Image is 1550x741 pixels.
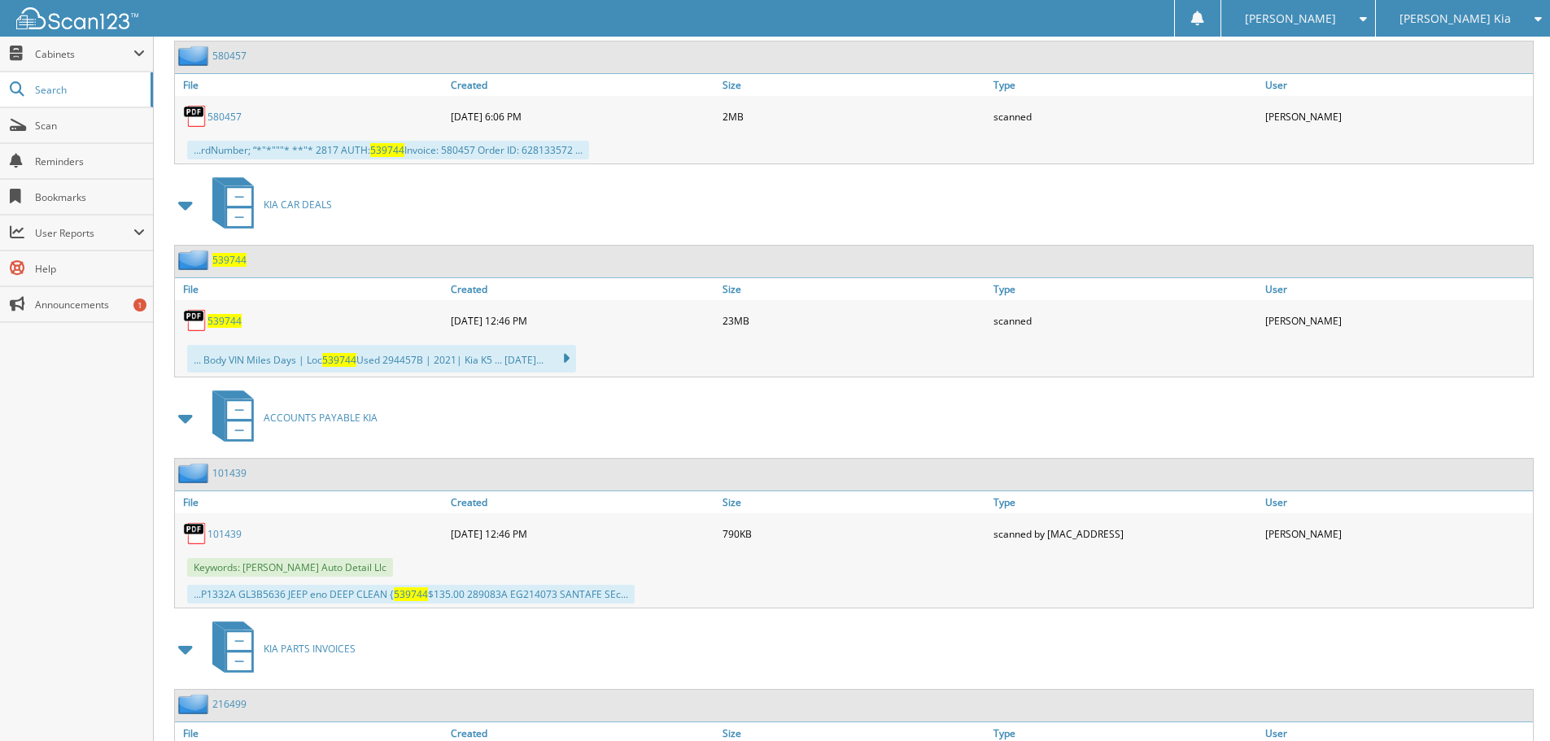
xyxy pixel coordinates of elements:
div: [PERSON_NAME] [1261,304,1533,337]
img: folder2.png [178,46,212,66]
img: PDF.png [183,521,207,546]
div: 790KB [718,517,990,550]
a: 580457 [212,49,247,63]
div: scanned by [MAC_ADDRESS] [989,517,1261,550]
a: ACCOUNTS PAYABLE KIA [203,386,378,450]
div: [DATE] 12:46 PM [447,517,718,550]
span: Reminders [35,155,145,168]
img: folder2.png [178,694,212,714]
a: Size [718,278,990,300]
div: scanned [989,304,1261,337]
a: KIA CAR DEALS [203,172,332,237]
span: Announcements [35,298,145,312]
span: KIA CAR DEALS [264,198,332,211]
div: 1 [133,299,146,312]
a: File [175,278,447,300]
div: ... Body VIN Miles Days | Loc Used 294457B | 2021| Kia K5 ... [DATE]... [187,345,576,373]
a: 580457 [207,110,242,124]
span: 539744 [394,587,428,601]
a: Size [718,74,990,96]
span: Cabinets [35,47,133,61]
span: [PERSON_NAME] Kia [1399,14,1511,24]
span: ACCOUNTS PAYABLE KIA [264,411,378,425]
a: 101439 [212,466,247,480]
a: KIA PARTS INVOICES [203,617,356,681]
a: Size [718,491,990,513]
div: 2MB [718,100,990,133]
a: Type [989,491,1261,513]
span: Help [35,262,145,276]
span: Scan [35,119,145,133]
img: scan123-logo-white.svg [16,7,138,29]
a: 539744 [212,253,247,267]
a: File [175,491,447,513]
a: 216499 [212,697,247,711]
img: PDF.png [183,308,207,333]
a: User [1261,491,1533,513]
a: File [175,74,447,96]
a: Type [989,278,1261,300]
a: User [1261,74,1533,96]
span: 539744 [370,143,404,157]
span: Search [35,83,142,97]
a: User [1261,278,1533,300]
a: 539744 [207,314,242,328]
div: [DATE] 6:06 PM [447,100,718,133]
div: 23MB [718,304,990,337]
a: Created [447,491,718,513]
div: [DATE] 12:46 PM [447,304,718,337]
a: 101439 [207,527,242,541]
a: Created [447,74,718,96]
div: [PERSON_NAME] [1261,517,1533,550]
span: Bookmarks [35,190,145,204]
a: Type [989,74,1261,96]
span: 539744 [322,353,356,367]
span: KIA PARTS INVOICES [264,642,356,656]
div: [PERSON_NAME] [1261,100,1533,133]
a: Created [447,278,718,300]
img: PDF.png [183,104,207,129]
div: ...rdNumber; “*"*"""* **"* 2817 AUTH: Invoice: 580457 Order ID: 628133572 ... [187,141,589,159]
span: [PERSON_NAME] [1245,14,1336,24]
div: ...P1332A GL3B5636 JEEP eno DEEP CLEAN { $135.00 289083A EG214073 SANTAFE SEc... [187,585,635,604]
span: User Reports [35,226,133,240]
img: folder2.png [178,250,212,270]
span: Keywords: [PERSON_NAME] Auto Detail Llc [187,558,393,577]
img: folder2.png [178,463,212,483]
div: scanned [989,100,1261,133]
